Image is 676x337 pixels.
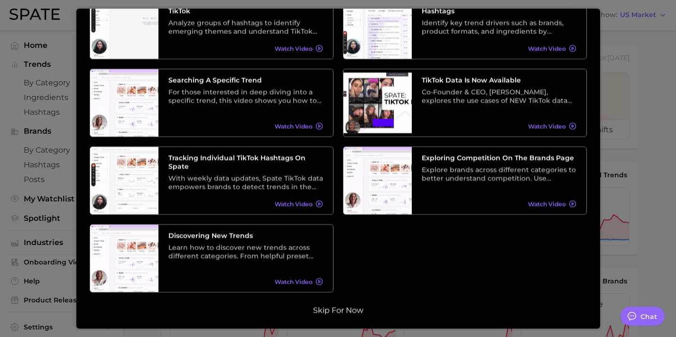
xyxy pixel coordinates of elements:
[90,224,333,292] a: Discovering New TrendsLearn how to discover new trends across different categories. From helpful ...
[343,69,587,137] a: TikTok data is now availableCo-Founder & CEO, [PERSON_NAME], explores the use cases of NEW TikTok...
[422,154,576,162] h3: Exploring Competition on the Brands Page
[310,306,366,315] button: Skip for now
[275,200,313,208] span: Watch Video
[422,18,576,36] div: Identify key trend drivers such as brands, product formats, and ingredients by leveraging a categ...
[168,18,323,36] div: Analyze groups of hashtags to identify emerging themes and understand TikTok trends at a higher l...
[168,88,323,105] div: For those interested in deep diving into a specific trend, this video shows you how to search tre...
[168,243,323,260] div: Learn how to discover new trends across different categories. From helpful preset filters to diff...
[90,146,333,215] a: Tracking Individual TikTok Hashtags on SpateWith weekly data updates, Spate TikTok data empowers ...
[90,69,333,137] a: Searching A Specific TrendFor those interested in deep diving into a specific trend, this video s...
[343,146,587,215] a: Exploring Competition on the Brands PageExplore brands across different categories to better unde...
[168,174,323,191] div: With weekly data updates, Spate TikTok data empowers brands to detect trends in the earliest stag...
[168,231,323,240] h3: Discovering New Trends
[168,76,323,84] h3: Searching A Specific Trend
[528,45,566,52] span: Watch Video
[275,123,313,130] span: Watch Video
[422,88,576,105] div: Co-Founder & CEO, [PERSON_NAME], explores the use cases of NEW TikTok data and its relationship w...
[275,45,313,52] span: Watch Video
[528,200,566,208] span: Watch Video
[528,123,566,130] span: Watch Video
[275,278,313,285] span: Watch Video
[168,154,323,171] h3: Tracking Individual TikTok Hashtags on Spate
[422,76,576,84] h3: TikTok data is now available
[422,165,576,182] div: Explore brands across different categories to better understand competition. Use different preset...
